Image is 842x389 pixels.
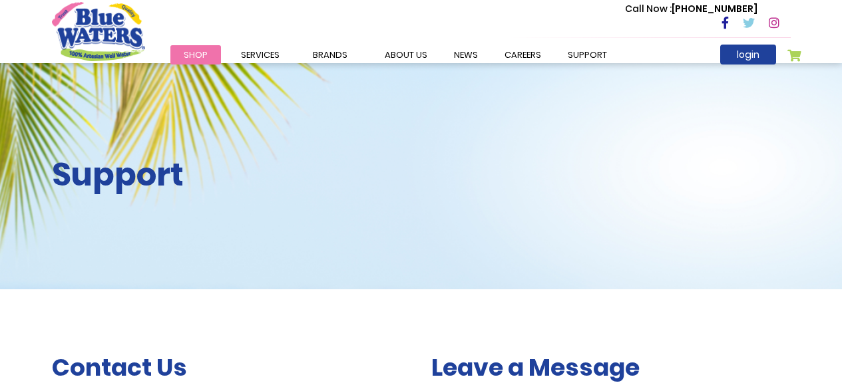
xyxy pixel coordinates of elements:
[720,45,776,65] a: login
[441,45,491,65] a: News
[625,2,757,16] p: [PHONE_NUMBER]
[52,2,145,61] a: store logo
[52,156,411,194] h2: Support
[184,49,208,61] span: Shop
[241,49,280,61] span: Services
[625,2,672,15] span: Call Now :
[52,353,411,382] h3: Contact Us
[313,49,347,61] span: Brands
[431,353,791,382] h3: Leave a Message
[554,45,620,65] a: support
[491,45,554,65] a: careers
[371,45,441,65] a: about us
